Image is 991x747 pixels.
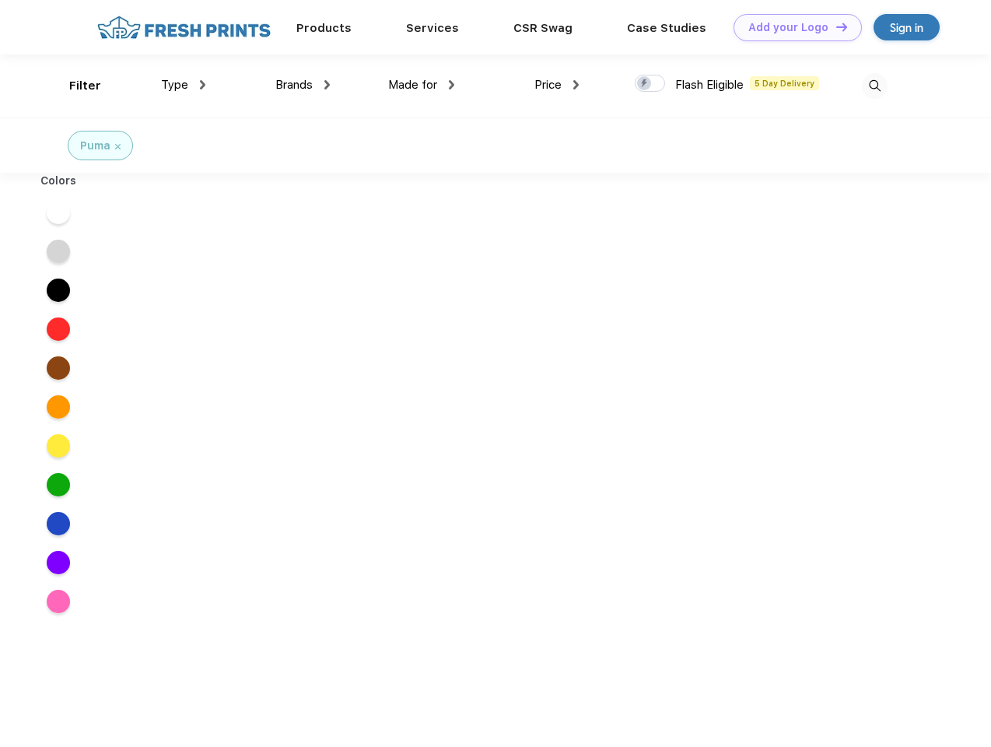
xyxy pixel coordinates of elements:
[862,73,888,99] img: desktop_search.svg
[890,19,923,37] div: Sign in
[406,21,459,35] a: Services
[573,80,579,89] img: dropdown.png
[534,78,562,92] span: Price
[93,14,275,41] img: fo%20logo%202.webp
[296,21,352,35] a: Products
[449,80,454,89] img: dropdown.png
[80,138,110,154] div: Puma
[69,77,101,95] div: Filter
[115,144,121,149] img: filter_cancel.svg
[748,21,828,34] div: Add your Logo
[275,78,313,92] span: Brands
[388,78,437,92] span: Made for
[836,23,847,31] img: DT
[200,80,205,89] img: dropdown.png
[874,14,940,40] a: Sign in
[513,21,573,35] a: CSR Swag
[750,76,819,90] span: 5 Day Delivery
[161,78,188,92] span: Type
[29,173,89,189] div: Colors
[324,80,330,89] img: dropdown.png
[675,78,744,92] span: Flash Eligible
